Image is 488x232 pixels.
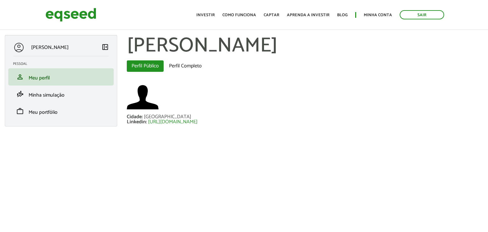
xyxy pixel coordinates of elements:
span: Meu perfil [29,74,50,82]
span: finance_mode [16,90,24,98]
a: workMeu portfólio [13,107,109,115]
a: Investir [196,13,215,17]
div: Linkedin [127,119,148,125]
a: Sair [400,10,444,19]
img: Foto de Claudemir Gomes dos Santos [127,81,159,113]
span: : [142,113,143,121]
div: [GEOGRAPHIC_DATA] [144,114,191,119]
p: [PERSON_NAME] [31,44,69,51]
span: left_panel_close [101,43,109,51]
li: Meu portfólio [8,103,114,120]
img: EqSeed [45,6,96,23]
li: Meu perfil [8,68,114,85]
span: Minha simulação [29,91,64,99]
span: : [146,118,147,126]
a: Colapsar menu [101,43,109,52]
a: Perfil Público [127,60,164,72]
a: Blog [337,13,348,17]
a: personMeu perfil [13,73,109,81]
li: Minha simulação [8,85,114,103]
span: person [16,73,24,81]
a: Aprenda a investir [287,13,329,17]
a: finance_modeMinha simulação [13,90,109,98]
a: [URL][DOMAIN_NAME] [148,119,198,125]
span: work [16,107,24,115]
a: Captar [264,13,279,17]
a: Perfil Completo [164,60,207,72]
span: Meu portfólio [29,108,58,117]
a: Minha conta [364,13,392,17]
h2: Pessoal [13,62,114,66]
a: Ver perfil do usuário. [127,81,159,113]
div: Cidade [127,114,144,119]
h1: [PERSON_NAME] [127,35,483,57]
a: Como funciona [222,13,256,17]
